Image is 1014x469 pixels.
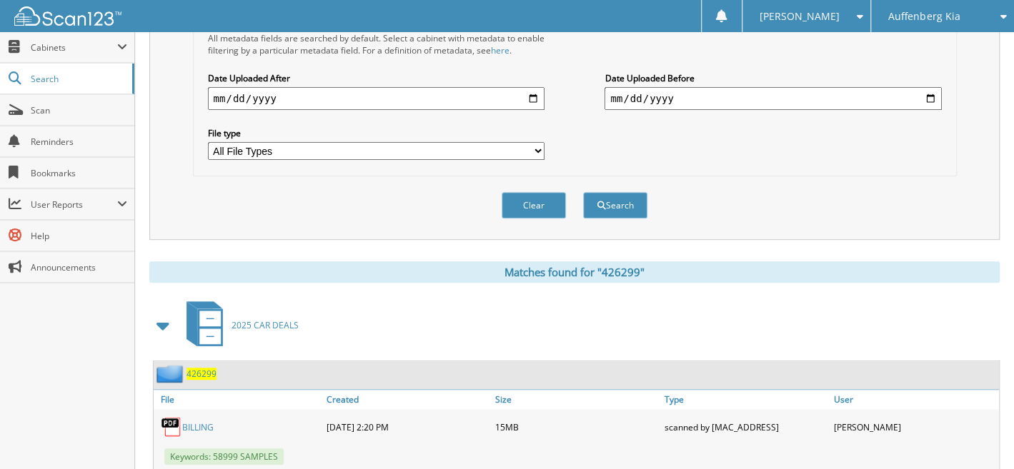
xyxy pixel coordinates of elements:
img: scan123-logo-white.svg [14,6,121,26]
a: here [491,44,510,56]
a: 2025 CAR DEALS [178,297,299,353]
span: [PERSON_NAME] [760,12,840,21]
a: Type [661,390,830,409]
div: [DATE] 2:20 PM [323,413,492,441]
span: Scan [31,104,127,116]
span: Reminders [31,136,127,148]
div: [PERSON_NAME] [830,413,999,441]
img: folder2.png [156,365,187,383]
span: Auffenberg Kia [888,12,960,21]
span: User Reports [31,198,117,211]
label: File type [208,127,545,139]
label: Date Uploaded Before [605,72,941,84]
div: scanned by [MAC_ADDRESS] [661,413,830,441]
img: PDF.png [161,416,182,438]
a: File [154,390,323,409]
a: Created [323,390,492,409]
span: Search [31,73,125,85]
span: Bookmarks [31,167,127,179]
button: Search [583,192,647,218]
a: Size [492,390,661,409]
iframe: Chat Widget [943,400,1014,469]
a: User [830,390,999,409]
span: Announcements [31,261,127,273]
a: 426299 [187,368,217,380]
label: Date Uploaded After [208,72,545,84]
div: 15MB [492,413,661,441]
span: Help [31,230,127,242]
input: end [605,87,941,110]
div: Matches found for "426299" [149,261,1000,283]
div: All metadata fields are searched by default. Select a cabinet with metadata to enable filtering b... [208,32,545,56]
input: start [208,87,545,110]
span: 2025 CAR DEALS [232,319,299,331]
span: Cabinets [31,41,117,54]
a: BILLING [182,421,214,433]
button: Clear [502,192,566,218]
span: Keywords: 58999 SAMPLES [164,448,284,465]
